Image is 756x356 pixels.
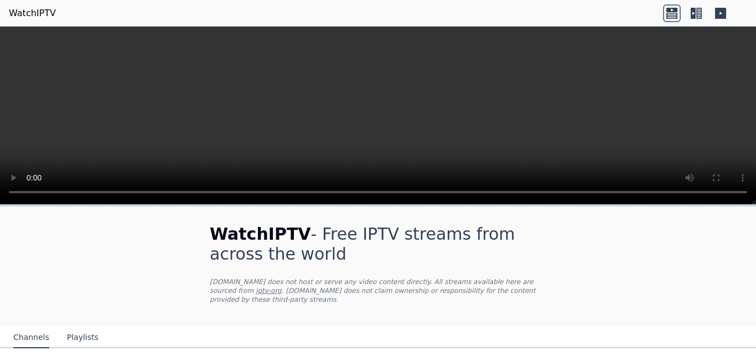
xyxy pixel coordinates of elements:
a: WatchIPTV [9,7,56,20]
button: Playlists [67,327,99,348]
span: WatchIPTV [210,224,311,244]
h1: - Free IPTV streams from across the world [210,224,546,264]
p: [DOMAIN_NAME] does not host or serve any video content directly. All streams available here are s... [210,277,546,304]
a: iptv-org [256,287,282,295]
button: Channels [13,327,49,348]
